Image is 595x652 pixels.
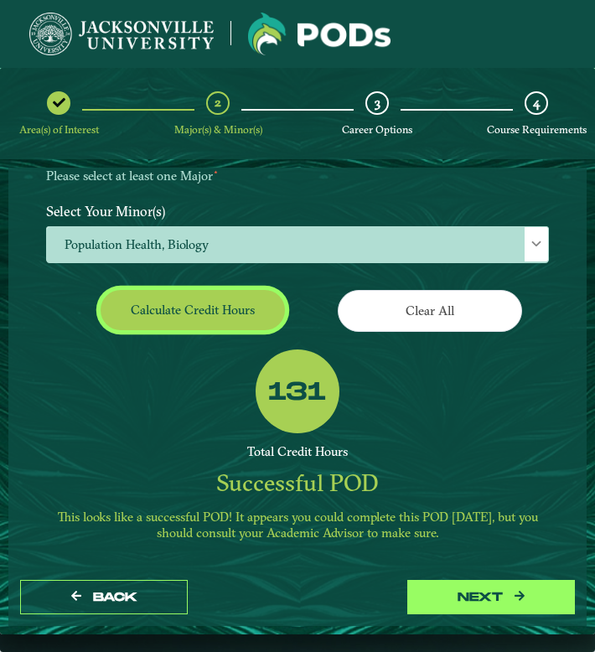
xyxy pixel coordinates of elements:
[533,95,540,111] span: 4
[342,123,412,136] span: Career Options
[407,580,575,614] button: next
[213,166,219,178] sup: ⋆
[268,377,326,409] label: 131
[248,13,391,55] img: Jacksonville University logo
[46,510,549,541] p: This looks like a successful POD! It appears you could complete this POD [DATE], but you should c...
[46,468,549,498] div: Successful POD
[19,123,99,136] span: Area(s) of Interest
[46,444,549,460] div: Total Credit Hours
[375,95,380,111] span: 3
[215,95,221,111] span: 2
[20,580,188,614] button: Back
[338,290,522,331] button: Clear All
[46,168,549,184] p: Please select at least one Major
[29,13,214,55] img: Jacksonville University logo
[174,123,262,136] span: Major(s) & Minor(s)
[487,123,587,136] span: Course Requirements
[34,195,561,226] label: Select Your Minor(s)
[101,290,285,329] button: Calculate credit hours
[47,227,548,263] span: Population Health, Biology
[93,590,137,604] span: Back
